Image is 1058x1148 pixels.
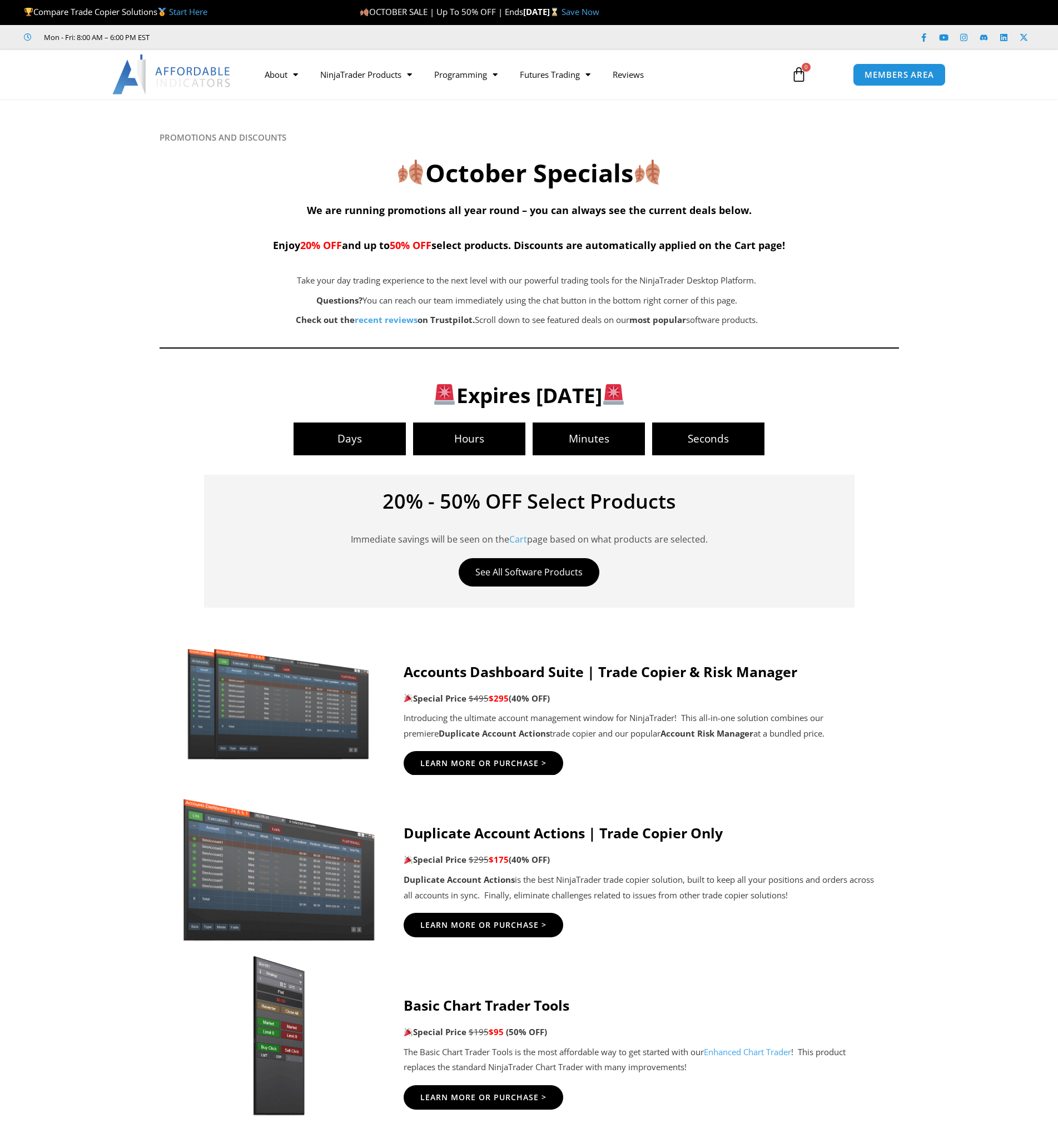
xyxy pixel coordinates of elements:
[423,62,509,87] a: Programming
[360,8,369,16] img: 🍂
[562,6,599,17] a: Save Now
[41,31,150,44] span: Mon - Fri: 8:00 AM – 6:00 PM EST
[509,693,550,704] b: (40% OFF)
[420,1094,547,1101] span: Learn More Or Purchase >
[420,759,547,767] span: Learn More Or Purchase >
[169,6,207,17] a: Start Here
[489,1026,504,1037] span: $95
[24,6,207,17] span: Compare Trade Copier Solutions
[865,71,934,79] span: MEMBERS AREA
[404,856,413,864] img: 🎉
[404,662,797,681] strong: Accounts Dashboard Suite | Trade Copier & Risk Manager
[635,160,660,185] img: 🍂
[296,314,475,325] strong: Check out the on Trustpilot.
[355,314,418,325] a: recent reviews
[652,434,764,444] span: Seconds
[215,293,839,309] p: You can reach our team immediately using the chat button in the bottom right corner of this page.
[853,63,946,86] a: MEMBERS AREA
[398,160,423,185] img: 🍂
[704,1046,791,1057] a: Enhanced Chart Trader
[404,854,466,865] strong: Special Price
[160,157,899,190] h2: October Specials
[404,996,569,1015] strong: Basic Chart Trader Tools
[413,434,525,444] span: Hours
[469,1026,489,1037] span: $195
[307,203,752,217] span: We are running promotions all year round – you can always see the current deals below.
[774,58,823,91] a: 0
[404,913,563,937] a: Learn More Or Purchase >
[509,62,602,87] a: Futures Trading
[629,314,686,325] b: most popular
[420,921,547,929] span: Learn More Or Purchase >
[404,824,877,841] h4: Duplicate Account Actions | Trade Copier Only
[404,1085,563,1110] a: Learn More Or Purchase >
[390,238,431,252] span: 50% OFF
[300,238,342,252] span: 20% OFF
[404,874,515,885] strong: Duplicate Account Actions
[177,382,881,409] h3: Expires [DATE]
[182,953,376,1120] img: BasicTools | Affordable Indicators – NinjaTrader
[254,62,309,87] a: About
[158,8,166,16] img: 🥇
[404,751,563,776] a: Learn More Or Purchase >
[360,6,523,17] span: OCTOBER SALE | Up To 50% OFF | Ends
[165,32,332,43] iframe: Customer reviews powered by Trustpilot
[439,728,550,739] strong: Duplicate Account Actions
[404,693,466,704] strong: Special Price
[297,275,756,286] span: Take your day trading experience to the next level with our powerful trading tools for the NinjaT...
[404,710,877,742] p: Introducing the ultimate account management window for NinjaTrader! This all-in-one solution comb...
[316,295,362,306] strong: Questions?
[506,1026,547,1037] span: (50% OFF)
[221,491,838,511] h4: 20% - 50% OFF Select Products
[489,854,509,865] span: $175
[160,132,899,143] h6: PROMOTIONS AND DISCOUNTS
[459,558,599,587] a: See All Software Products
[254,62,778,87] nav: Menu
[404,872,877,903] p: is the best NinjaTrader trade copier solution, built to keep all your positions and orders across...
[434,384,455,405] img: 🚨
[404,1045,877,1076] p: The Basic Chart Trader Tools is the most affordable way to get started with our ! This product re...
[24,8,33,16] img: 🏆
[603,384,624,405] img: 🚨
[489,693,509,704] span: $295
[273,238,785,252] span: Enjoy and up to select products. Discounts are automatically applied on the Cart page!
[309,62,423,87] a: NinjaTrader Products
[509,854,550,865] b: (40% OFF)
[509,533,527,545] a: Cart
[550,8,559,16] img: ⌛
[404,1026,466,1037] strong: Special Price
[404,1028,413,1036] img: 🎉
[404,694,413,702] img: 🎉
[469,854,489,865] span: $295
[182,644,376,762] img: Screenshot 2024-11-20 151221 | Affordable Indicators – NinjaTrader
[221,517,838,547] p: Immediate savings will be seen on the page based on what products are selected.
[294,434,406,444] span: Days
[523,6,562,17] strong: [DATE]
[802,63,811,72] span: 0
[602,62,655,87] a: Reviews
[533,434,645,444] span: Minutes
[182,787,376,941] img: Screenshot 2024-08-26 15414455555 | Affordable Indicators – NinjaTrader
[112,54,232,95] img: LogoAI | Affordable Indicators – NinjaTrader
[215,312,839,328] p: Scroll down to see featured deals on our software products.
[660,728,753,739] strong: Account Risk Manager
[469,693,489,704] span: $495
